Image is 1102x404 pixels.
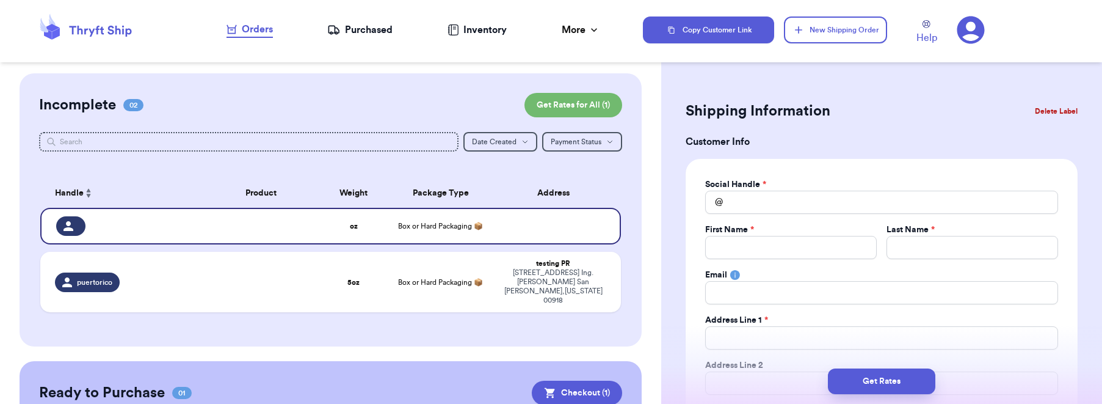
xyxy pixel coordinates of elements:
h2: Incomplete [39,95,116,115]
div: testing PR [500,259,606,268]
a: Orders [227,22,273,38]
span: puertorico [77,277,112,287]
span: Date Created [472,138,517,145]
label: Social Handle [705,178,766,191]
label: Last Name [886,224,935,236]
span: Handle [55,187,84,200]
a: Inventory [448,23,507,37]
button: Copy Customer Link [643,17,775,43]
input: Search [39,132,458,152]
button: Date Created [463,132,537,152]
th: Weight [319,178,388,208]
button: Sort ascending [84,186,93,200]
h2: Ready to Purchase [39,383,165,403]
button: Get Rates for All (1) [524,93,622,117]
h2: Shipping Information [686,101,830,121]
div: Orders [227,22,273,37]
label: Email [705,269,727,281]
div: More [562,23,600,37]
h3: Customer Info [686,134,1078,149]
a: Purchased [327,23,393,37]
span: Help [916,31,937,45]
button: Get Rates [828,369,935,394]
label: First Name [705,224,754,236]
span: 02 [123,99,143,111]
span: 01 [172,387,192,399]
div: [STREET_ADDRESS] Ing. [PERSON_NAME] San [PERSON_NAME] , [US_STATE] 00918 [500,268,606,305]
a: Help [916,20,937,45]
button: Delete Label [1030,98,1082,125]
th: Product [203,178,319,208]
button: New Shipping Order [784,17,886,43]
strong: 5 oz [347,279,360,286]
button: Payment Status [542,132,622,152]
span: Payment Status [551,138,601,145]
span: Box or Hard Packaging 📦 [398,279,483,286]
span: Box or Hard Packaging 📦 [398,222,483,230]
th: Package Type [388,178,493,208]
label: Address Line 1 [705,314,768,326]
div: @ [705,191,723,214]
th: Address [493,178,620,208]
strong: oz [350,222,358,230]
